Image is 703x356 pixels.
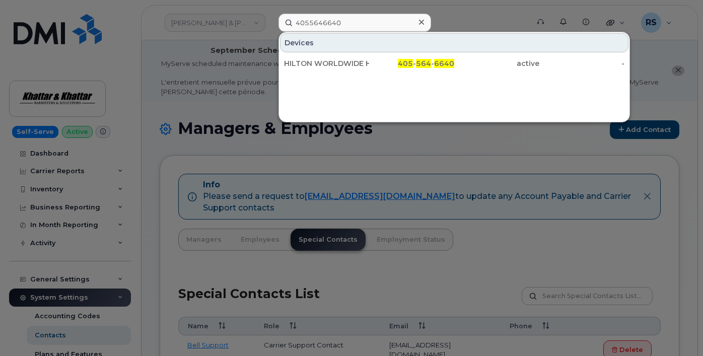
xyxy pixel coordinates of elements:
[280,33,628,52] div: Devices
[454,58,539,68] div: active
[280,54,628,73] a: HILTON WORLDWIDE HOLDINGS INC.405-564-6640active-
[539,58,624,68] div: -
[434,59,454,68] span: 6640
[284,58,369,68] div: HILTON WORLDWIDE HOLDINGS INC.
[416,59,431,68] span: 564
[369,58,454,68] div: - -
[398,59,413,68] span: 405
